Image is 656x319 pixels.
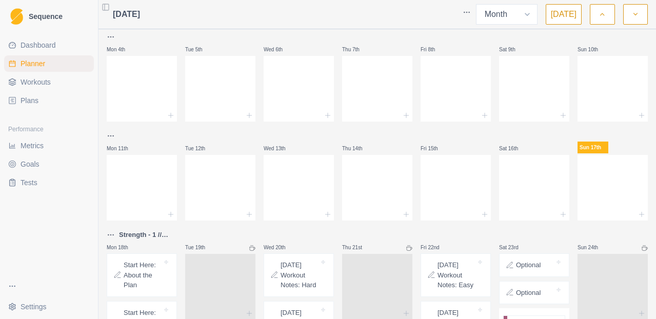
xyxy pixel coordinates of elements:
p: Tue 12th [185,145,216,152]
a: Goals [4,156,94,172]
div: [DATE] Workout Notes: Easy [421,253,491,297]
span: Goals [21,159,39,169]
span: Dashboard [21,40,56,50]
p: Start Here: About the Plan [124,260,162,290]
span: Workouts [21,77,51,87]
div: Optional [499,253,569,277]
p: Wed 6th [264,46,294,53]
p: Sat 23rd [499,244,530,251]
p: Sun 10th [578,46,608,53]
p: Fri 15th [421,145,451,152]
p: Thu 14th [342,145,373,152]
div: Optional [499,281,569,305]
p: Mon 4th [107,46,137,53]
p: Tue 19th [185,244,216,251]
span: Tests [21,177,37,188]
span: Metrics [21,141,44,151]
a: Tests [4,174,94,191]
div: Start Here: About the Plan [107,253,177,297]
p: Fri 22nd [421,244,451,251]
p: Wed 13th [264,145,294,152]
p: Tue 5th [185,46,216,53]
button: Settings [4,298,94,315]
p: [DATE] Workout Notes: Hard [281,260,319,290]
p: Mon 11th [107,145,137,152]
p: Wed 20th [264,244,294,251]
a: Planner [4,55,94,72]
a: Workouts [4,74,94,90]
img: Logo [10,8,23,25]
p: Strength - 1 // Strength - 1 [119,230,177,240]
div: Performance [4,121,94,137]
p: Optional [516,288,541,298]
p: Sun 17th [578,142,608,153]
p: Sun 24th [578,244,608,251]
span: Planner [21,58,45,69]
a: Dashboard [4,37,94,53]
span: Sequence [29,13,63,20]
div: [DATE] Workout Notes: Hard [264,253,334,297]
span: [DATE] [113,8,140,21]
p: Sat 9th [499,46,530,53]
button: [DATE] [546,4,582,25]
p: Thu 7th [342,46,373,53]
a: LogoSequence [4,4,94,29]
p: Fri 8th [421,46,451,53]
p: Thu 21st [342,244,373,251]
p: Optional [516,260,541,270]
p: Sat 16th [499,145,530,152]
a: Plans [4,92,94,109]
a: Metrics [4,137,94,154]
p: [DATE] Workout Notes: Easy [438,260,476,290]
p: Mon 18th [107,244,137,251]
span: Plans [21,95,38,106]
